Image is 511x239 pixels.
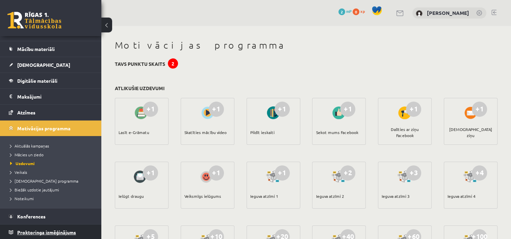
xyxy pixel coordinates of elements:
span: Uzdevumi [10,161,35,166]
span: xp [360,8,365,14]
a: [DEMOGRAPHIC_DATA] programma [10,178,95,184]
a: [DEMOGRAPHIC_DATA] [9,57,93,73]
legend: Maksājumi [17,89,93,104]
a: [PERSON_NAME] [427,9,469,16]
div: Ieguva atzīmi 2 [316,184,344,208]
a: Aktuālās kampaņas [10,143,95,149]
span: Biežāk uzdotie jautājumi [10,187,59,192]
img: Kristīne Vītola [416,10,423,17]
span: Aktuālās kampaņas [10,143,49,149]
div: 2 [168,58,178,69]
a: Rīgas 1. Tālmācības vidusskola [7,12,61,29]
span: Atzīmes [17,109,35,115]
span: [DEMOGRAPHIC_DATA] programma [10,178,78,184]
div: +1 [275,102,290,117]
div: +4 [472,165,487,181]
div: Skatīties mācību video [184,121,227,144]
span: mP [346,8,352,14]
a: Maksājumi [9,89,93,104]
span: Veikals [10,169,27,175]
a: Mācību materiāli [9,41,93,57]
div: +1 [406,102,421,117]
h1: Motivācijas programma [115,39,497,51]
div: +1 [209,102,224,117]
div: +1 [143,102,158,117]
div: Sekot mums Facebook [316,121,358,144]
span: Motivācijas programma [17,125,71,131]
span: Mācību materiāli [17,46,55,52]
div: +1 [143,165,158,181]
div: +1 [472,102,487,117]
div: Ieguva atzīmi 1 [250,184,278,208]
a: Digitālie materiāli [9,73,93,88]
div: +1 [275,165,290,181]
h3: Tavs punktu skaits [115,61,165,67]
span: Proktoringa izmēģinājums [17,229,76,235]
div: [DEMOGRAPHIC_DATA] ziņu [448,121,494,144]
a: Konferences [9,209,93,224]
a: Biežāk uzdotie jautājumi [10,187,95,193]
a: 2 mP [338,8,352,14]
div: Ieguva atzīmi 3 [382,184,410,208]
a: Veikals [10,169,95,175]
a: 0 xp [353,8,368,14]
span: 0 [353,8,359,15]
a: Motivācijas programma [9,121,93,136]
div: Ielūgt draugu [119,184,144,208]
div: Veiksmīgs ielūgums [184,184,221,208]
div: Ieguva atzīmi 4 [448,184,476,208]
a: Noteikumi [10,195,95,202]
div: +3 [406,165,421,181]
h3: Atlikušie uzdevumi [115,85,164,91]
span: Mācies un ziedo [10,152,44,157]
div: +1 [209,165,224,181]
span: 2 [338,8,345,15]
div: +2 [340,165,355,181]
span: Digitālie materiāli [17,78,57,84]
span: Konferences [17,213,46,219]
div: Lasīt e-Grāmatu [119,121,149,144]
a: Atzīmes [9,105,93,120]
div: Pildīt ieskaiti [250,121,275,144]
a: Uzdevumi [10,160,95,166]
div: +1 [340,102,355,117]
span: [DEMOGRAPHIC_DATA] [17,62,70,68]
span: Noteikumi [10,196,34,201]
a: Mācies un ziedo [10,152,95,158]
div: Dalīties ar ziņu Facebook [382,121,428,144]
